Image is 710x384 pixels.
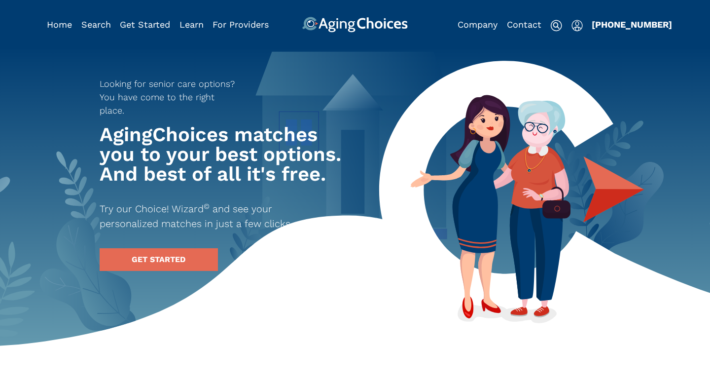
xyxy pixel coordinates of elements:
a: GET STARTED [100,248,218,271]
sup: © [204,202,210,211]
a: Get Started [120,19,170,30]
div: Popover trigger [571,17,583,33]
a: For Providers [213,19,269,30]
a: Search [81,19,111,30]
a: Home [47,19,72,30]
a: Contact [507,19,541,30]
a: Learn [179,19,204,30]
h1: AgingChoices matches you to your best options. And best of all it's free. [100,125,346,184]
img: search-icon.svg [550,20,562,32]
p: Looking for senior care options? You have come to the right place. [100,77,242,117]
div: Popover trigger [81,17,111,33]
img: AgingChoices [302,17,408,33]
p: Try our Choice! Wizard and see your personalized matches in just a few clicks. [100,201,328,231]
a: Company [458,19,497,30]
a: [PHONE_NUMBER] [592,19,672,30]
img: user-icon.svg [571,20,583,32]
